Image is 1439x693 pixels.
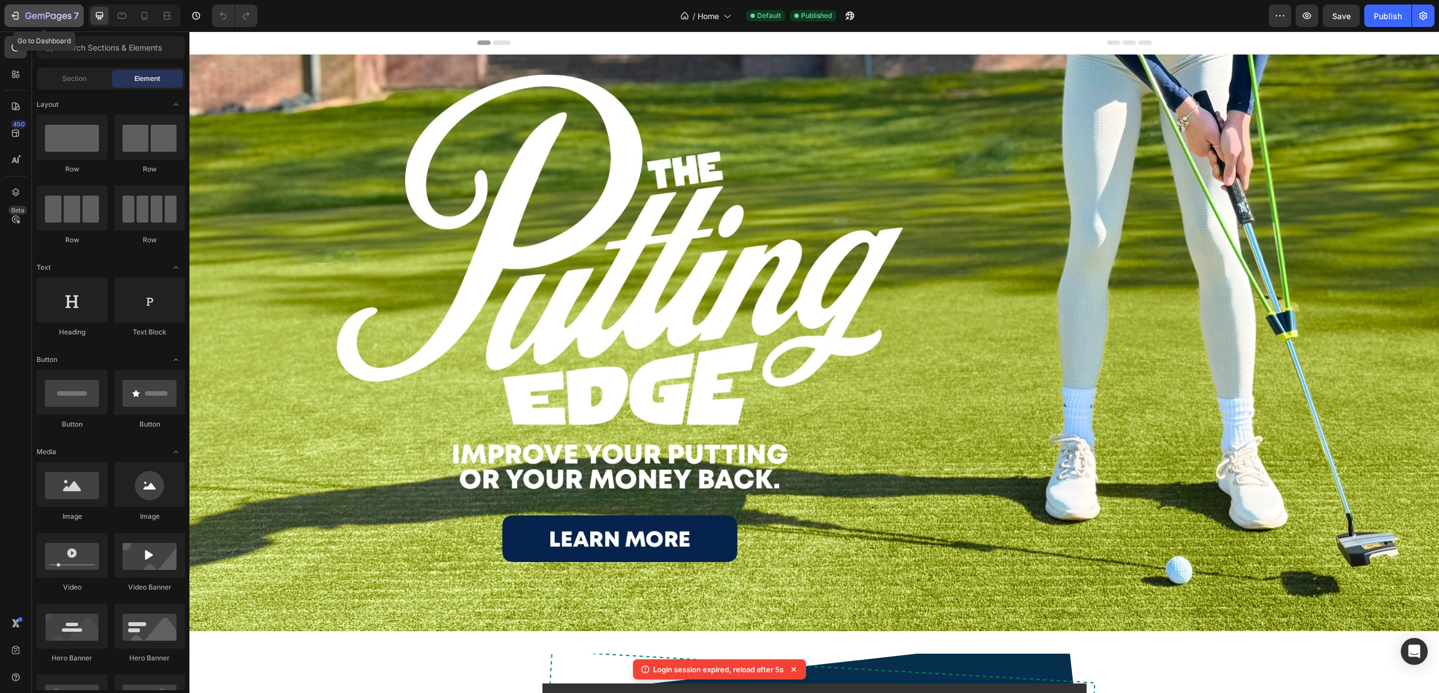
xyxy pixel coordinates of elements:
p: Login session expired, reload after 5s [653,664,784,675]
iframe: Design area [189,31,1439,693]
span: Layout [37,99,58,110]
span: Section [62,74,87,84]
button: Publish [1364,4,1411,27]
div: Video [37,582,107,592]
div: Row [114,235,185,245]
button: Save [1323,4,1360,27]
div: Beta [8,206,27,215]
input: Search Sections & Elements [37,36,185,58]
button: 7 [4,4,84,27]
span: Element [134,74,160,84]
div: Hero Banner [114,653,185,663]
div: Text Block [114,327,185,337]
div: Image [114,511,185,522]
span: Toggle open [167,351,185,369]
div: Undo/Redo [212,4,257,27]
div: Publish [1374,10,1402,22]
div: Video Banner [114,582,185,592]
span: Media [37,447,56,457]
span: Button [37,355,57,365]
span: Home [698,10,719,22]
div: Button [114,419,185,429]
p: 7 [74,9,79,22]
span: Toggle open [167,259,185,277]
span: Default [757,11,781,21]
div: Image [37,511,107,522]
span: Toggle open [167,443,185,461]
span: / [693,10,695,22]
div: Row [114,164,185,174]
div: Row [37,164,107,174]
div: Row [37,235,107,245]
div: Hero Banner [37,653,107,663]
div: Button [37,419,107,429]
span: Toggle open [167,96,185,114]
div: Open Intercom Messenger [1401,638,1428,665]
div: Heading [37,327,107,337]
span: Published [801,11,832,21]
span: Text [37,262,51,273]
div: 450 [11,120,27,129]
span: Save [1332,11,1351,21]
